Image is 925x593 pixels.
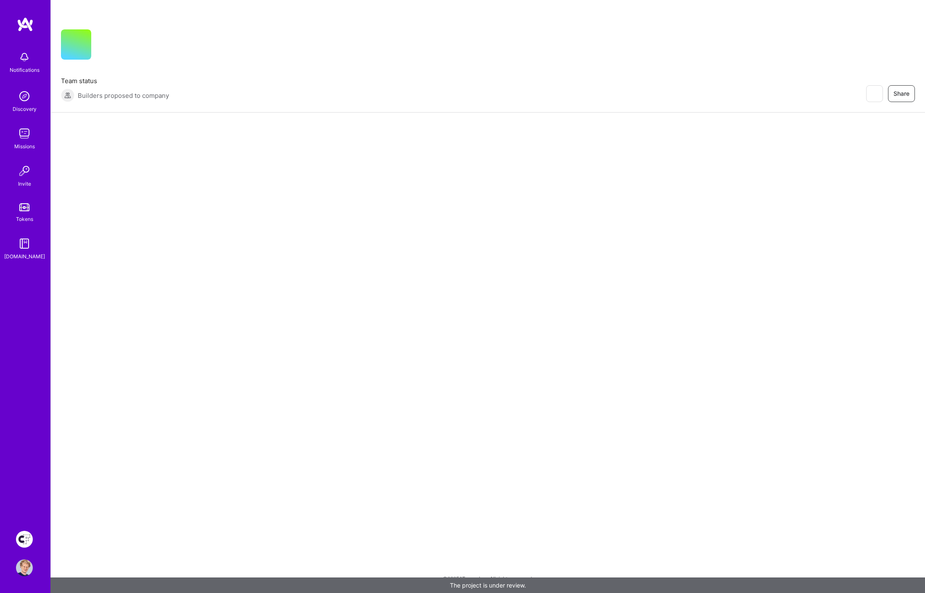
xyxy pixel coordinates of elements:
div: Invite [18,179,31,188]
div: [DOMAIN_NAME] [4,252,45,261]
img: bell [16,49,33,66]
div: Tokens [16,215,33,223]
span: Team status [61,76,169,85]
img: User Avatar [16,559,33,576]
img: tokens [19,203,29,211]
a: Creative Fabrica Project Team [14,531,35,548]
a: User Avatar [14,559,35,576]
img: Invite [16,163,33,179]
i: icon CompanyGray [101,43,108,50]
span: Share [893,89,909,98]
img: logo [17,17,34,32]
img: Creative Fabrica Project Team [16,531,33,548]
div: Notifications [10,66,40,74]
div: The project is under review. [50,577,925,593]
span: Builders proposed to company [78,91,169,100]
div: Missions [14,142,35,151]
i: icon EyeClosed [871,90,877,97]
div: Discovery [13,105,37,113]
img: teamwork [16,125,33,142]
img: guide book [16,235,33,252]
img: Builders proposed to company [61,89,74,102]
img: discovery [16,88,33,105]
button: Share [888,85,915,102]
